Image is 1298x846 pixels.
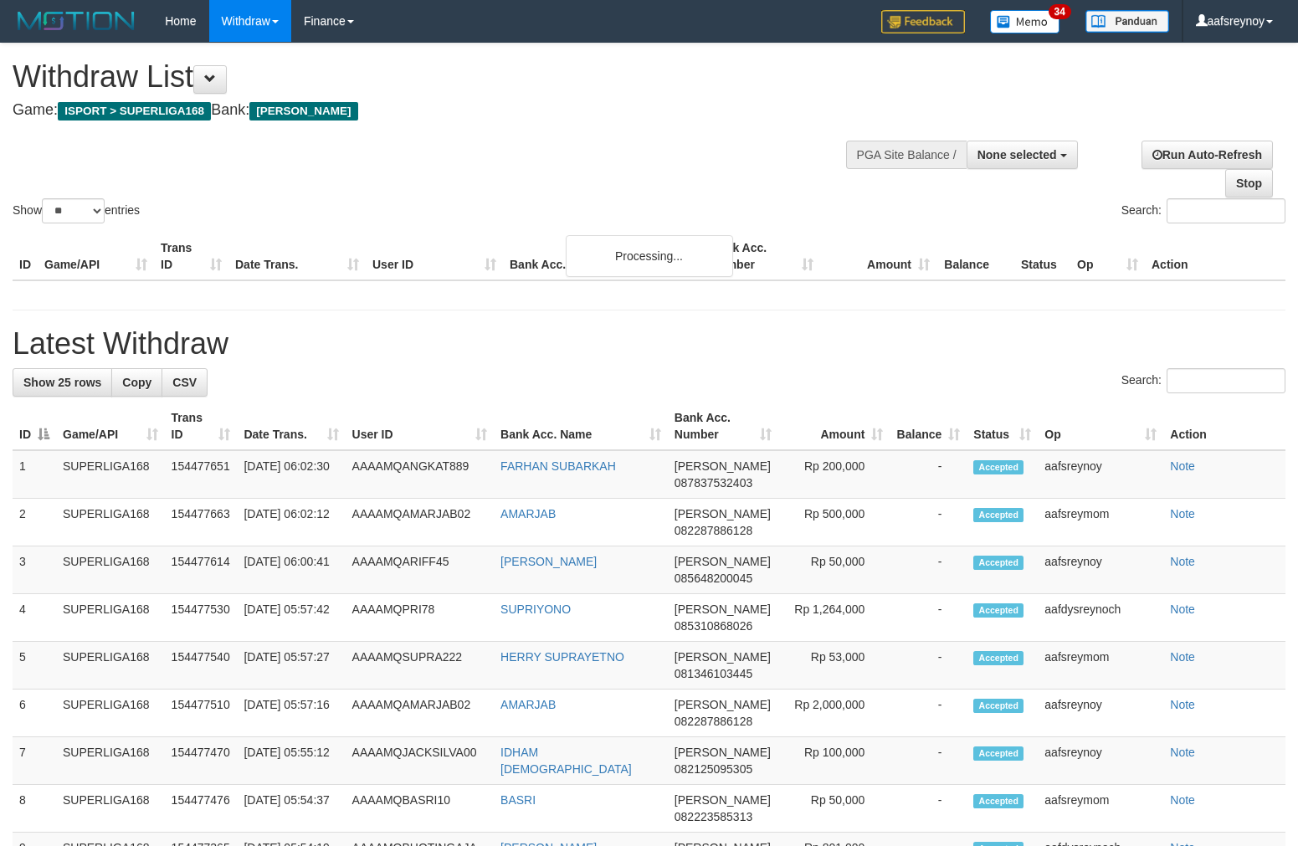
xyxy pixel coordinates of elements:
[778,450,890,499] td: Rp 200,000
[172,376,197,389] span: CSV
[13,60,849,94] h1: Withdraw List
[1038,737,1163,785] td: aafsreynoy
[503,233,704,280] th: Bank Acc. Name
[675,762,752,776] span: Copy 082125095305 to clipboard
[165,594,238,642] td: 154477530
[346,690,495,737] td: AAAAMQAMARJAB02
[111,368,162,397] a: Copy
[56,594,165,642] td: SUPERLIGA168
[890,450,967,499] td: -
[675,619,752,633] span: Copy 085310868026 to clipboard
[165,499,238,546] td: 154477663
[237,690,345,737] td: [DATE] 05:57:16
[846,141,967,169] div: PGA Site Balance /
[1038,402,1163,450] th: Op: activate to sort column ascending
[1038,546,1163,594] td: aafsreynoy
[58,102,211,120] span: ISPORT > SUPERLIGA168
[967,402,1038,450] th: Status: activate to sort column ascending
[675,524,752,537] span: Copy 082287886128 to clipboard
[56,785,165,833] td: SUPERLIGA168
[13,368,112,397] a: Show 25 rows
[890,402,967,450] th: Balance: activate to sort column ascending
[973,508,1024,522] span: Accepted
[346,450,495,499] td: AAAAMQANGKAT889
[237,499,345,546] td: [DATE] 06:02:12
[500,602,571,616] a: SUPRIYONO
[1038,499,1163,546] td: aafsreymom
[500,555,597,568] a: [PERSON_NAME]
[1014,233,1070,280] th: Status
[675,602,771,616] span: [PERSON_NAME]
[237,642,345,690] td: [DATE] 05:57:27
[675,650,771,664] span: [PERSON_NAME]
[1121,368,1285,393] label: Search:
[13,594,56,642] td: 4
[1170,555,1195,568] a: Note
[13,198,140,223] label: Show entries
[13,690,56,737] td: 6
[973,794,1024,808] span: Accepted
[13,102,849,119] h4: Game: Bank:
[778,499,890,546] td: Rp 500,000
[1170,602,1195,616] a: Note
[162,368,208,397] a: CSV
[778,594,890,642] td: Rp 1,264,000
[165,642,238,690] td: 154477540
[13,642,56,690] td: 5
[1170,698,1195,711] a: Note
[346,785,495,833] td: AAAAMQBASRI10
[23,376,101,389] span: Show 25 rows
[13,785,56,833] td: 8
[237,546,345,594] td: [DATE] 06:00:41
[890,594,967,642] td: -
[990,10,1060,33] img: Button%20Memo.svg
[500,793,536,807] a: BASRI
[122,376,151,389] span: Copy
[165,785,238,833] td: 154477476
[778,690,890,737] td: Rp 2,000,000
[675,793,771,807] span: [PERSON_NAME]
[973,651,1024,665] span: Accepted
[778,737,890,785] td: Rp 100,000
[1170,459,1195,473] a: Note
[778,642,890,690] td: Rp 53,000
[973,603,1024,618] span: Accepted
[1070,233,1145,280] th: Op
[890,546,967,594] td: -
[1038,690,1163,737] td: aafsreynoy
[13,450,56,499] td: 1
[366,233,503,280] th: User ID
[973,746,1024,761] span: Accepted
[675,459,771,473] span: [PERSON_NAME]
[890,642,967,690] td: -
[249,102,357,120] span: [PERSON_NAME]
[1170,746,1195,759] a: Note
[1163,402,1285,450] th: Action
[973,556,1024,570] span: Accepted
[165,546,238,594] td: 154477614
[42,198,105,223] select: Showentries
[967,141,1078,169] button: None selected
[500,650,624,664] a: HERRY SUPRAYETNO
[668,402,778,450] th: Bank Acc. Number: activate to sort column ascending
[1121,198,1285,223] label: Search:
[1145,233,1285,280] th: Action
[1170,793,1195,807] a: Note
[500,459,616,473] a: FARHAN SUBARKAH
[56,546,165,594] td: SUPERLIGA168
[1049,4,1071,19] span: 34
[778,785,890,833] td: Rp 50,000
[346,594,495,642] td: AAAAMQPRI78
[675,476,752,490] span: Copy 087837532403 to clipboard
[675,810,752,823] span: Copy 082223585313 to clipboard
[38,233,154,280] th: Game/API
[1085,10,1169,33] img: panduan.png
[13,327,1285,361] h1: Latest Withdraw
[56,402,165,450] th: Game/API: activate to sort column ascending
[675,667,752,680] span: Copy 081346103445 to clipboard
[346,642,495,690] td: AAAAMQSUPRA222
[56,690,165,737] td: SUPERLIGA168
[1170,507,1195,520] a: Note
[56,642,165,690] td: SUPERLIGA168
[346,499,495,546] td: AAAAMQAMARJAB02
